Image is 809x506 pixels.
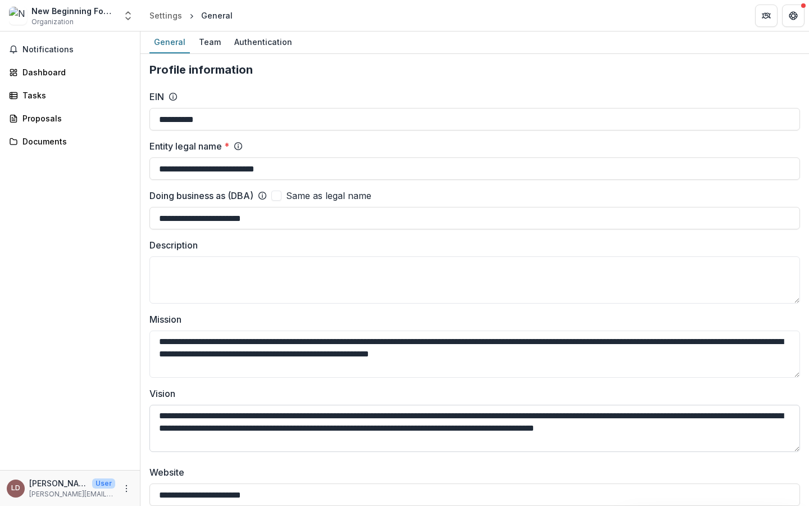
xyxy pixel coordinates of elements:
button: Open entity switcher [120,4,136,27]
label: Doing business as (DBA) [149,189,253,202]
p: User [92,478,115,489]
a: General [149,31,190,53]
span: Notifications [22,45,131,55]
button: Partners [755,4,778,27]
label: Website [149,466,793,479]
div: Proposals [22,112,126,124]
div: Tasks [22,89,126,101]
h2: Profile information [149,63,800,76]
div: General [149,34,190,50]
a: Authentication [230,31,297,53]
div: Team [194,34,225,50]
button: More [120,482,133,495]
div: General [201,10,233,21]
a: Proposals [4,109,135,128]
a: Team [194,31,225,53]
div: New Beginning Foundation Inc [31,5,116,17]
a: Dashboard [4,63,135,82]
span: Organization [31,17,74,27]
button: Get Help [782,4,805,27]
label: EIN [149,90,164,103]
label: Vision [149,387,793,400]
div: Documents [22,135,126,147]
button: Notifications [4,40,135,58]
label: Mission [149,313,793,326]
a: Documents [4,132,135,151]
p: [PERSON_NAME][EMAIL_ADDRESS][DOMAIN_NAME] [29,489,115,499]
a: Tasks [4,86,135,105]
div: Authentication [230,34,297,50]
div: Dashboard [22,66,126,78]
nav: breadcrumb [145,7,237,24]
span: Same as legal name [286,189,371,202]
img: New Beginning Foundation Inc [9,7,27,25]
label: Entity legal name [149,139,229,153]
p: [PERSON_NAME] [29,477,88,489]
a: Settings [145,7,187,24]
div: Leonard Denis [11,485,20,492]
div: Settings [149,10,182,21]
label: Description [149,238,793,252]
